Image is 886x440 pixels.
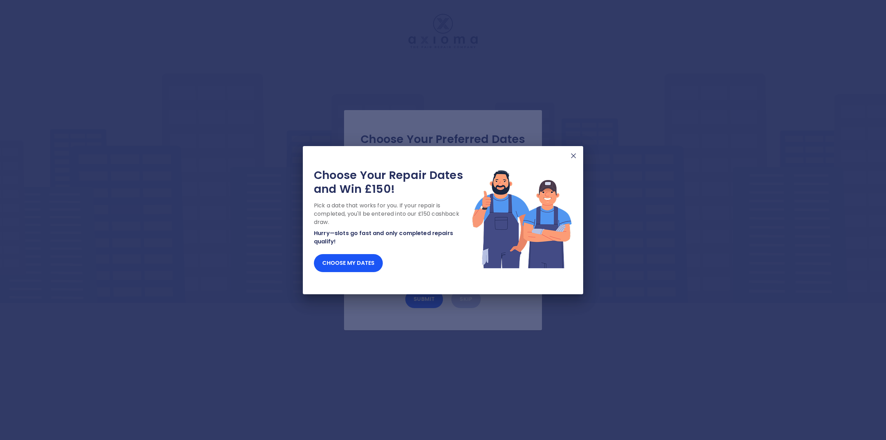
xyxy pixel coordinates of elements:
img: Lottery [472,168,572,269]
button: Choose my dates [314,254,383,272]
p: Hurry—slots go fast and only completed repairs qualify! [314,229,472,246]
h2: Choose Your Repair Dates and Win £150! [314,168,472,196]
img: X Mark [569,152,578,160]
p: Pick a date that works for you. If your repair is completed, you'll be entered into our £150 cash... [314,201,472,226]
